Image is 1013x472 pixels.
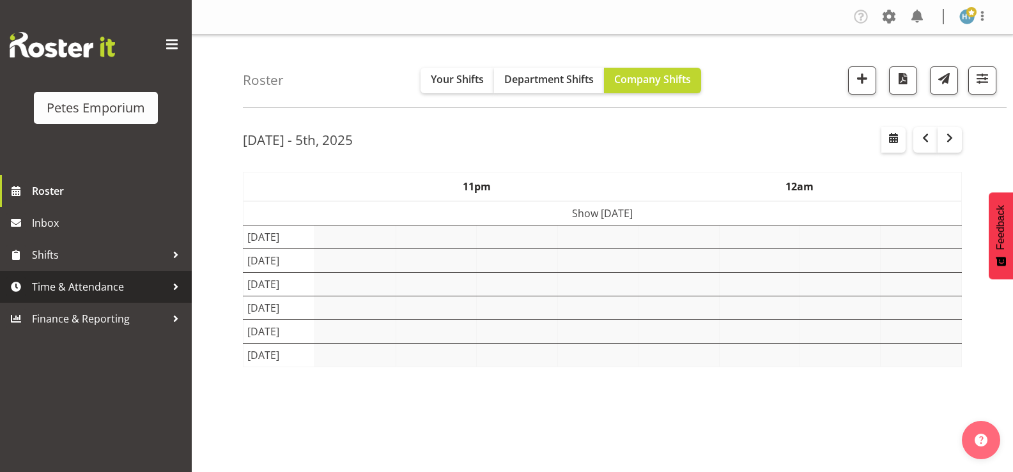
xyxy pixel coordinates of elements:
td: [DATE] [244,319,315,343]
h4: Roster [243,73,284,88]
span: Your Shifts [431,72,484,86]
span: Shifts [32,245,166,264]
button: Feedback - Show survey [989,192,1013,279]
button: Add a new shift [848,66,876,95]
img: help-xxl-2.png [975,434,987,446]
button: Select a specific date within the roster. [881,127,906,153]
td: Show [DATE] [244,201,962,225]
button: Filter Shifts [968,66,996,95]
div: Petes Emporium [47,98,145,118]
th: 12am [638,172,962,201]
img: Rosterit website logo [10,32,115,57]
td: [DATE] [244,343,315,367]
span: Department Shifts [504,72,594,86]
td: [DATE] [244,248,315,272]
span: Company Shifts [614,72,691,86]
button: Company Shifts [604,68,701,93]
span: Inbox [32,213,185,232]
span: Feedback [995,205,1007,250]
td: [DATE] [244,225,315,248]
button: Send a list of all shifts for the selected filtered period to all rostered employees. [930,66,958,95]
button: Download a PDF of the roster according to the set date range. [889,66,917,95]
td: [DATE] [244,296,315,319]
span: Roster [32,181,185,201]
button: Your Shifts [421,68,494,93]
th: 11pm [315,172,638,201]
button: Department Shifts [494,68,604,93]
span: Finance & Reporting [32,309,166,328]
h2: [DATE] - 5th, 2025 [243,132,353,148]
span: Time & Attendance [32,277,166,296]
img: helena-tomlin701.jpg [959,9,975,24]
td: [DATE] [244,272,315,296]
